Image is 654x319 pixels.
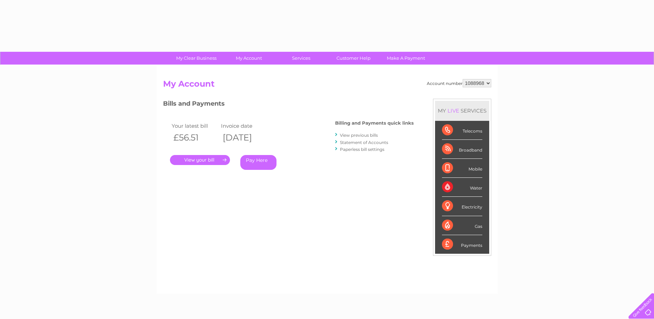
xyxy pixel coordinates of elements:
[325,52,382,65] a: Customer Help
[442,216,482,235] div: Gas
[446,107,461,114] div: LIVE
[340,140,388,145] a: Statement of Accounts
[170,130,220,145] th: £56.51
[442,197,482,216] div: Electricity
[340,147,384,152] a: Paperless bill settings
[442,121,482,140] div: Telecoms
[427,79,491,87] div: Account number
[442,140,482,159] div: Broadband
[273,52,330,65] a: Services
[378,52,434,65] a: Make A Payment
[219,121,269,130] td: Invoice date
[163,99,414,111] h3: Bills and Payments
[240,155,276,170] a: Pay Here
[335,120,414,126] h4: Billing and Payments quick links
[442,159,482,178] div: Mobile
[170,121,220,130] td: Your latest bill
[170,155,230,165] a: .
[442,235,482,254] div: Payments
[442,178,482,197] div: Water
[168,52,225,65] a: My Clear Business
[435,101,489,120] div: MY SERVICES
[163,79,491,92] h2: My Account
[219,130,269,145] th: [DATE]
[340,133,378,138] a: View previous bills
[220,52,277,65] a: My Account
